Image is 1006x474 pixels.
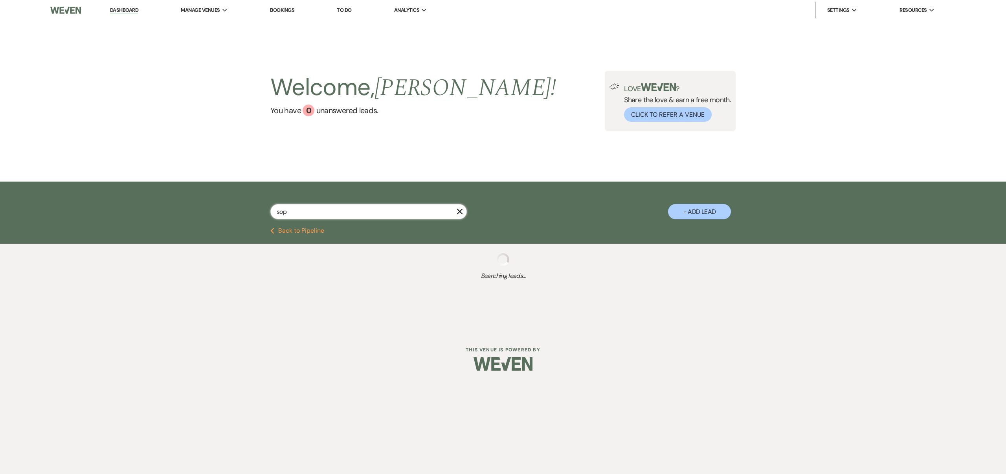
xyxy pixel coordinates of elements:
span: Analytics [394,6,419,14]
img: loud-speaker-illustration.svg [609,83,619,90]
span: Resources [900,6,927,14]
span: [PERSON_NAME] ! [374,70,556,106]
a: To Do [337,7,351,13]
span: Settings [827,6,850,14]
img: Weven Logo [474,350,532,378]
a: You have 0 unanswered leads. [270,105,556,116]
a: Bookings [270,7,294,13]
button: Click to Refer a Venue [624,107,712,122]
img: Weven Logo [50,2,81,18]
span: Searching leads... [50,271,956,281]
img: weven-logo-green.svg [641,83,676,91]
h2: Welcome, [270,71,556,105]
input: Search by name, event date, email address or phone number [270,204,467,219]
button: + Add Lead [668,204,731,219]
img: loading spinner [497,253,509,266]
div: 0 [303,105,314,116]
div: Share the love & earn a free month. [619,83,731,122]
span: Manage Venues [181,6,220,14]
p: Love ? [624,83,731,92]
a: Dashboard [110,7,138,14]
button: Back to Pipeline [270,228,324,234]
